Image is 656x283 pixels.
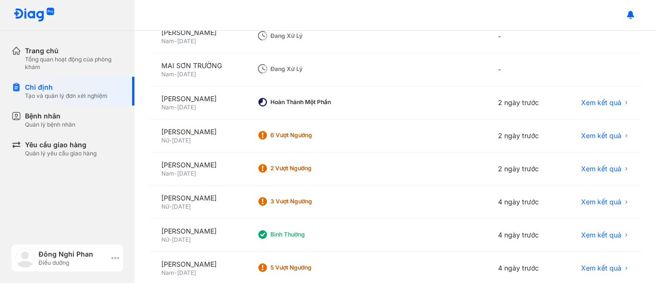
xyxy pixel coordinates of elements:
[270,264,347,271] div: 5 Vượt ngưỡng
[174,170,177,177] span: -
[25,140,97,150] div: Yêu cầu giao hàng
[161,236,169,243] span: Nữ
[581,131,621,141] span: Xem kết quả
[25,150,97,157] div: Quản lý yêu cầu giao hàng
[161,94,234,104] div: [PERSON_NAME]
[177,104,196,111] span: [DATE]
[25,92,108,100] div: Tạo và quản lý đơn xét nghiệm
[161,37,174,45] span: Nam
[486,119,559,153] div: 2 ngày trước
[172,137,191,144] span: [DATE]
[270,131,347,139] div: 6 Vượt ngưỡng
[177,269,196,276] span: [DATE]
[270,165,347,172] div: 2 Vượt ngưỡng
[25,111,75,121] div: Bệnh nhân
[161,170,174,177] span: Nam
[169,137,172,144] span: -
[161,71,174,78] span: Nam
[172,236,191,243] span: [DATE]
[177,71,196,78] span: [DATE]
[486,186,559,219] div: 4 ngày trước
[161,104,174,111] span: Nam
[161,28,234,37] div: [PERSON_NAME]
[174,104,177,111] span: -
[177,37,196,45] span: [DATE]
[581,164,621,174] span: Xem kết quả
[13,8,55,23] img: logo
[270,198,347,205] div: 3 Vượt ngưỡng
[25,121,75,129] div: Quản lý bệnh nhân
[161,259,234,269] div: [PERSON_NAME]
[486,86,559,119] div: 2 ngày trước
[581,230,621,240] span: Xem kết quả
[25,83,108,92] div: Chỉ định
[270,65,347,73] div: Đang xử lý
[581,263,621,273] span: Xem kết quả
[161,61,234,71] div: MAI SƠN TRƯỜNG
[161,193,234,203] div: [PERSON_NAME]
[161,269,174,276] span: Nam
[486,20,559,53] div: -
[15,248,35,268] img: logo
[177,170,196,177] span: [DATE]
[161,137,169,144] span: Nữ
[270,98,347,106] div: Hoàn thành một phần
[38,249,108,259] div: Đông Nghi Phan
[486,219,559,252] div: 4 ngày trước
[25,56,123,71] div: Tổng quan hoạt động của phòng khám
[486,153,559,186] div: 2 ngày trước
[270,231,347,238] div: Bình thường
[38,259,108,267] div: Điều dưỡng
[161,127,234,137] div: [PERSON_NAME]
[270,32,347,40] div: Đang xử lý
[169,236,172,243] span: -
[161,226,234,236] div: [PERSON_NAME]
[172,203,191,210] span: [DATE]
[174,71,177,78] span: -
[169,203,172,210] span: -
[174,269,177,276] span: -
[174,37,177,45] span: -
[25,46,123,56] div: Trang chủ
[161,203,169,210] span: Nữ
[486,53,559,86] div: -
[581,197,621,207] span: Xem kết quả
[581,98,621,107] span: Xem kết quả
[161,160,234,170] div: [PERSON_NAME]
